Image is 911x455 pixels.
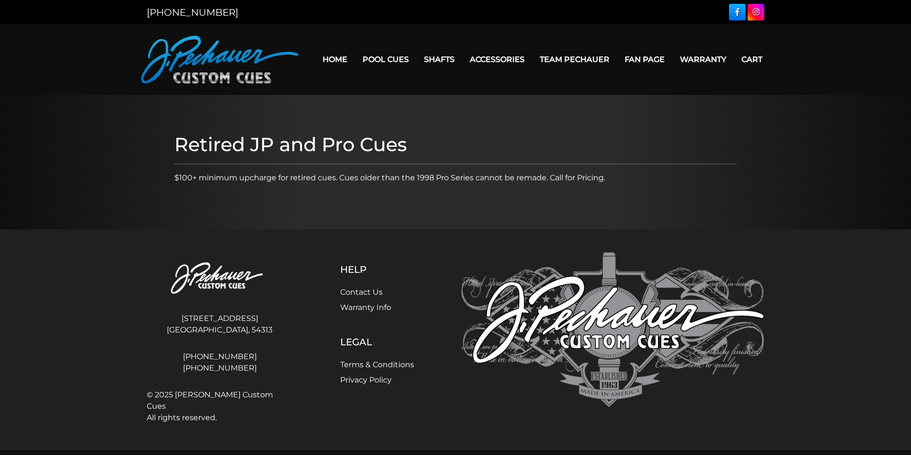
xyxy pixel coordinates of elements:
a: Privacy Policy [340,375,392,384]
a: [PHONE_NUMBER] [147,7,238,18]
a: Terms & Conditions [340,360,414,369]
a: Cart [734,47,770,72]
a: Team Pechauer [532,47,617,72]
a: Fan Page [617,47,672,72]
img: Pechauer Custom Cues [141,36,298,83]
h5: Legal [340,336,414,348]
img: Pechauer Custom Cues [147,252,293,305]
a: Home [315,47,355,72]
a: Contact Us [340,288,383,297]
a: [PHONE_NUMBER] [147,351,293,362]
a: Warranty Info [340,303,391,312]
a: Pool Cues [355,47,416,72]
img: Pechauer Custom Cues [461,252,764,407]
a: Shafts [416,47,462,72]
a: [PHONE_NUMBER] [147,362,293,374]
a: Warranty [672,47,734,72]
a: Accessories [462,47,532,72]
p: $100+ minimum upcharge for retired cues. Cues older than the 1998 Pro Series cannot be remade. Ca... [174,172,737,184]
span: © 2025 [PERSON_NAME] Custom Cues All rights reserved. [147,389,293,424]
h1: Retired JP and Pro Cues [174,133,737,156]
address: [STREET_ADDRESS] [GEOGRAPHIC_DATA], 54313 [147,309,293,340]
h5: Help [340,264,414,275]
